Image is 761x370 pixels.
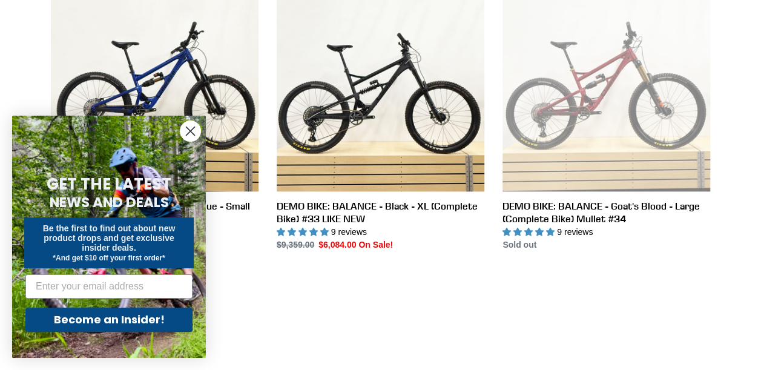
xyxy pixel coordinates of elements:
[47,173,171,195] span: GET THE LATEST
[25,308,193,332] button: Become an Insider!
[43,223,176,253] span: Be the first to find out about new product drops and get exclusive insider deals.
[25,274,193,299] input: Enter your email address
[180,121,201,142] button: Close dialog
[53,254,165,262] span: *And get $10 off your first order*
[50,193,169,212] span: NEWS AND DEALS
